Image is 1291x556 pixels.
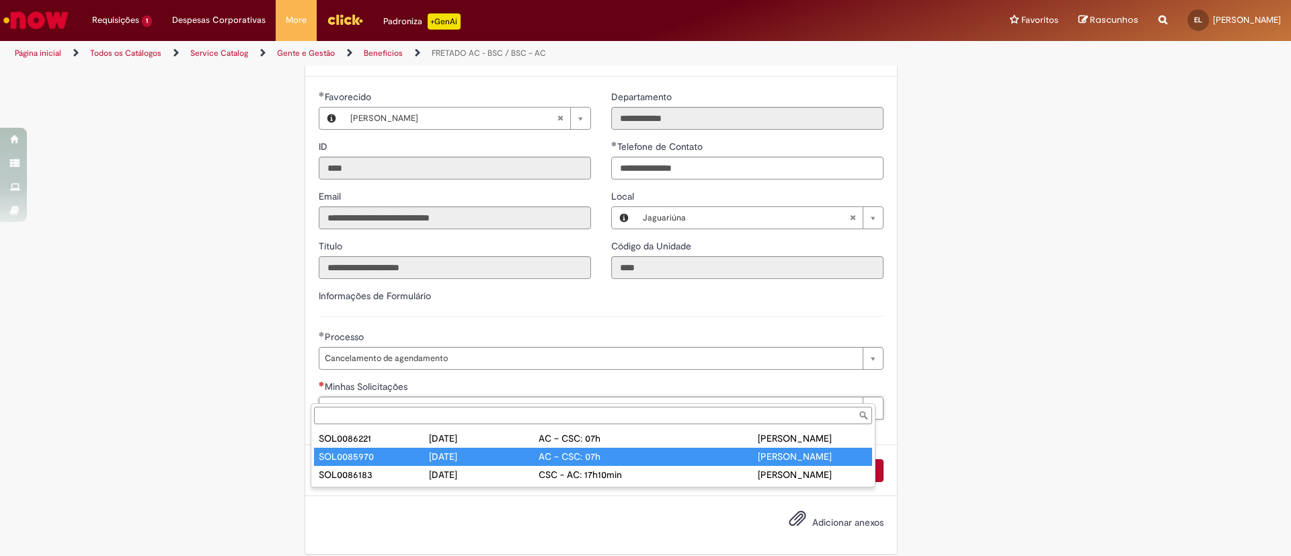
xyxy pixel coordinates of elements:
[319,468,428,481] div: SOL0086183
[539,450,648,463] div: AC – CSC: 07h
[758,450,867,463] div: [PERSON_NAME]
[429,432,539,445] div: [DATE]
[429,468,539,481] div: [DATE]
[539,432,648,445] div: AC – CSC: 07h
[429,450,539,463] div: [DATE]
[319,450,428,463] div: SOL0085970
[539,468,648,481] div: CSC - AC: 17h10min
[758,468,867,481] div: [PERSON_NAME]
[758,432,867,445] div: [PERSON_NAME]
[319,432,428,445] div: SOL0086221
[311,427,875,487] ul: Minhas Solicitações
